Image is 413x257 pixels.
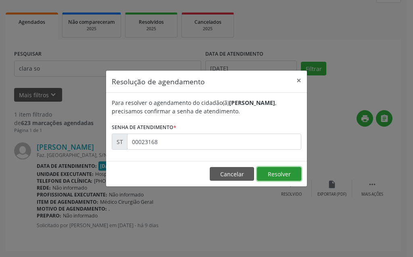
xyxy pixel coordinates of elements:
div: ST [112,134,127,150]
button: Close [291,71,307,90]
button: Resolver [257,167,301,181]
b: [PERSON_NAME] [229,99,275,107]
div: Para resolver o agendamento do cidadão(ã) , precisamos confirmar a senha de atendimento. [112,98,301,115]
button: Cancelar [210,167,254,181]
label: Senha de atendimento [112,121,176,134]
h5: Resolução de agendamento [112,76,205,87]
